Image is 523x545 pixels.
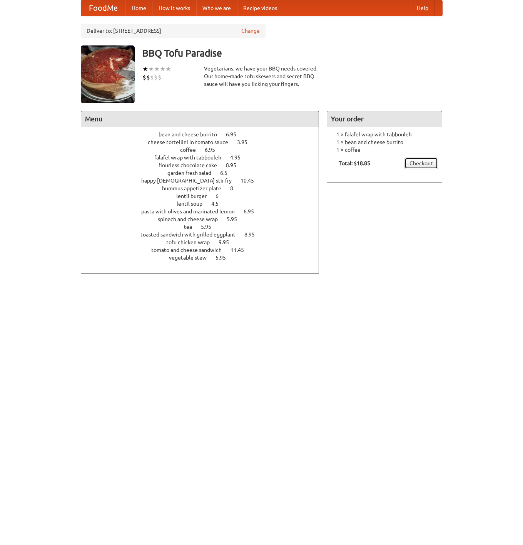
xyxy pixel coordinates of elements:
[162,185,247,191] a: hummus appetizer plate 8
[154,65,160,73] li: ★
[142,45,443,61] h3: BBQ Tofu Paradise
[327,111,442,127] h4: Your order
[81,0,125,16] a: FoodMe
[177,201,210,207] span: lentil soup
[226,131,244,138] span: 6.95
[180,147,229,153] a: coffee 6.95
[205,147,223,153] span: 6.95
[331,138,438,146] li: 1 × bean and cheese burrito
[81,45,135,103] img: angular.jpg
[125,0,152,16] a: Home
[152,0,196,16] a: How it works
[211,201,226,207] span: 4.5
[201,224,219,230] span: 5.95
[154,73,158,82] li: $
[154,154,229,161] span: falafel wrap with tabbouleh
[140,231,243,238] span: toasted sandwich with grilled eggplant
[231,247,252,253] span: 11.45
[158,73,162,82] li: $
[244,231,262,238] span: 8.95
[159,131,251,138] a: bean and cheese burrito 6.95
[81,111,319,127] h4: Menu
[204,65,319,88] div: Vegetarians, we have your BBQ needs covered. Our home-made tofu skewers and secret BBQ sauce will...
[141,208,242,215] span: pasta with olives and marinated lemon
[151,247,258,253] a: tomato and cheese sandwich 11.45
[216,193,226,199] span: 6
[237,139,255,145] span: 3.95
[142,65,148,73] li: ★
[241,178,262,184] span: 10.45
[411,0,434,16] a: Help
[166,239,243,245] a: tofu chicken wrap 9.95
[162,185,229,191] span: hummus appetizer plate
[159,162,225,168] span: flourless chocolate cake
[154,154,255,161] a: falafel wrap with tabbouleh 4.95
[220,170,235,176] span: 6.5
[167,170,242,176] a: garden fresh salad 6.5
[142,73,146,82] li: $
[226,162,244,168] span: 8.95
[176,193,233,199] a: lentil burger 6
[177,201,233,207] a: lentil soup 4.5
[219,239,237,245] span: 9.95
[148,139,262,145] a: cheese tortellini in tomato sauce 3.95
[159,131,225,138] span: bean and cheese burrito
[404,158,438,169] a: Checkout
[158,216,251,222] a: spinach and cheese wrap 5.95
[148,139,236,145] span: cheese tortellini in tomato sauce
[151,247,229,253] span: tomato and cheese sandwich
[331,146,438,154] li: 1 × coffee
[167,170,219,176] span: garden fresh salad
[141,178,268,184] a: happy [DEMOGRAPHIC_DATA] stir fry 10.45
[140,231,269,238] a: toasted sandwich with grilled eggplant 8.95
[169,255,214,261] span: vegetable stew
[176,193,214,199] span: lentil burger
[141,178,239,184] span: happy [DEMOGRAPHIC_DATA] stir fry
[230,154,248,161] span: 4.95
[165,65,171,73] li: ★
[184,224,226,230] a: tea 5.95
[160,65,165,73] li: ★
[158,216,226,222] span: spinach and cheese wrap
[159,162,251,168] a: flourless chocolate cake 8.95
[241,27,260,35] a: Change
[339,160,370,166] b: Total: $18.85
[184,224,200,230] span: tea
[141,208,268,215] a: pasta with olives and marinated lemon 6.95
[146,73,150,82] li: $
[227,216,245,222] span: 5.95
[180,147,204,153] span: coffee
[237,0,283,16] a: Recipe videos
[148,65,154,73] li: ★
[230,185,241,191] span: 8
[244,208,262,215] span: 6.95
[196,0,237,16] a: Who we are
[169,255,240,261] a: vegetable stew 5.95
[81,24,266,38] div: Deliver to: [STREET_ADDRESS]
[166,239,217,245] span: tofu chicken wrap
[331,131,438,138] li: 1 × falafel wrap with tabbouleh
[216,255,234,261] span: 5.95
[150,73,154,82] li: $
